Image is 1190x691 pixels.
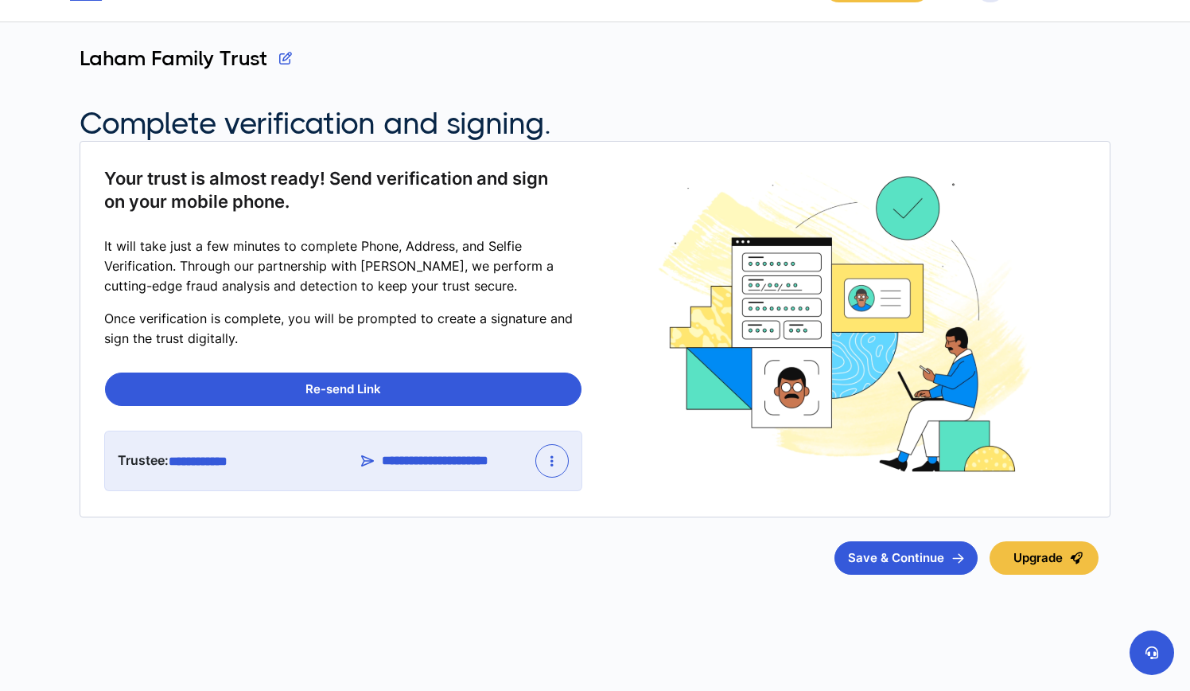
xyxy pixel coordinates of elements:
p: Once verification is complete, you will be prompted to create a signature and sign the trust digi... [104,309,582,349]
img: Identity Verification and Signing [645,167,1048,479]
p: It will take just a few minutes to complete Phone, Address, and Selfie Verification. Through our ... [104,236,582,295]
button: Upgrade [990,541,1099,575]
div: Laham Family Trust [80,46,1110,94]
span: Your trust is almost ready! Send verification and sign on your mobile phone. [104,167,570,213]
h2: Complete verification and signing. [80,106,551,141]
span: Trustee: [118,452,169,468]
button: Save & Continue [834,541,978,575]
button: Re-send Link [105,373,581,406]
